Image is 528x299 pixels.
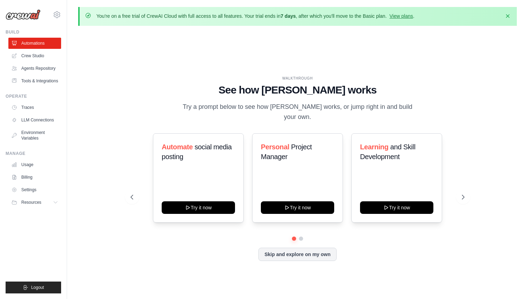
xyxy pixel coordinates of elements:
span: Project Manager [261,143,312,160]
p: Try a prompt below to see how [PERSON_NAME] works, or jump right in and build your own. [180,102,415,122]
span: Logout [31,285,44,290]
a: Billing [8,172,61,183]
button: Logout [6,282,61,293]
a: Crew Studio [8,50,61,61]
a: Tools & Integrations [8,75,61,87]
div: Operate [6,94,61,99]
button: Try it now [261,201,334,214]
span: Resources [21,200,41,205]
div: Manage [6,151,61,156]
h1: See how [PERSON_NAME] works [131,84,465,96]
strong: 7 days [280,13,296,19]
a: Traces [8,102,61,113]
button: Try it now [162,201,235,214]
a: Usage [8,159,61,170]
img: Logo [6,9,41,20]
a: Automations [8,38,61,49]
a: Environment Variables [8,127,61,144]
span: Automate [162,143,193,151]
a: LLM Connections [8,114,61,126]
div: Build [6,29,61,35]
span: Learning [360,143,388,151]
div: WALKTHROUGH [131,76,465,81]
button: Skip and explore on my own [258,248,336,261]
a: View plans [389,13,413,19]
a: Agents Repository [8,63,61,74]
p: You're on a free trial of CrewAI Cloud with full access to all features. Your trial ends in , aft... [96,13,415,20]
button: Resources [8,197,61,208]
span: social media posting [162,143,232,160]
button: Try it now [360,201,433,214]
a: Settings [8,184,61,195]
span: Personal [261,143,289,151]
